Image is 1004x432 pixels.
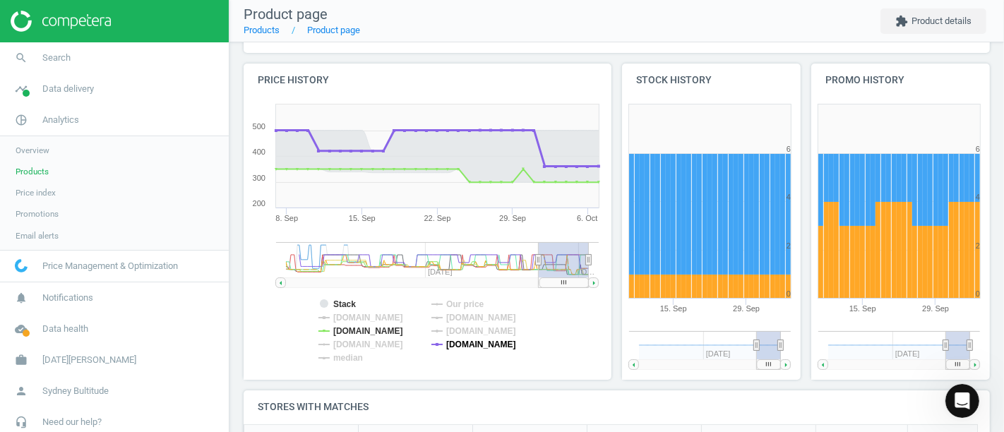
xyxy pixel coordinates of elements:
[333,353,363,363] tspan: median
[895,15,908,28] i: extension
[42,260,178,272] span: Price Management & Optimization
[577,214,597,222] tspan: 6. Oct
[976,145,980,153] text: 6
[16,230,59,241] span: Email alerts
[42,354,136,366] span: [DATE][PERSON_NAME]
[660,304,687,313] tspan: 15. Sep
[333,313,403,323] tspan: [DOMAIN_NAME]
[976,241,980,250] text: 2
[42,416,102,428] span: Need our help?
[42,83,94,95] span: Data delivery
[253,122,265,131] text: 500
[446,299,484,309] tspan: Our price
[253,148,265,156] text: 400
[322,24,376,44] span: +25.3 %
[446,313,516,323] tspan: [DOMAIN_NAME]
[349,214,376,222] tspan: 15. Sep
[275,214,298,222] tspan: 8. Sep
[733,304,760,313] tspan: 29. Sep
[258,24,308,44] span: 399.00
[8,284,35,311] i: notifications
[811,64,990,97] h4: Promo history
[458,24,467,44] span: 5
[849,304,876,313] tspan: 15. Sep
[945,384,979,418] iframe: Intercom live chat
[8,316,35,342] i: cloud_done
[11,11,111,32] img: ajHJNr6hYgQAAAAASUVORK5CYII=
[8,378,35,404] i: person
[8,44,35,71] i: search
[244,390,990,424] h4: Stores with matches
[16,145,49,156] span: Overview
[787,289,791,298] text: 0
[253,174,265,182] text: 300
[8,76,35,102] i: timeline
[16,187,56,198] span: Price index
[15,259,28,272] img: wGWNvw8QSZomAAAAABJRU5ErkJggg==
[42,292,93,304] span: Notifications
[424,214,451,222] tspan: 22. Sep
[42,323,88,335] span: Data health
[16,166,49,177] span: Products
[333,299,356,309] tspan: Stack
[253,199,265,208] text: 200
[390,24,441,44] span: 298.00
[42,52,71,64] span: Search
[446,326,516,336] tspan: [DOMAIN_NAME]
[499,214,526,222] tspan: 29. Sep
[787,193,791,201] text: 4
[333,326,403,336] tspan: [DOMAIN_NAME]
[976,289,980,298] text: 0
[880,8,986,34] button: extensionProduct details
[787,241,791,250] text: 2
[581,268,595,276] tspan: O…
[16,208,59,220] span: Promotions
[8,347,35,373] i: work
[976,193,980,201] text: 4
[922,304,949,313] tspan: 29. Sep
[446,340,516,349] tspan: [DOMAIN_NAME]
[244,64,611,97] h4: Price history
[787,145,791,153] text: 6
[244,6,328,23] span: Product page
[307,25,360,35] a: Product page
[8,107,35,133] i: pie_chart_outlined
[622,64,801,97] h4: Stock history
[42,385,109,397] span: Sydney Bultitude
[42,114,79,126] span: Analytics
[244,25,280,35] a: Products
[333,340,403,349] tspan: [DOMAIN_NAME]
